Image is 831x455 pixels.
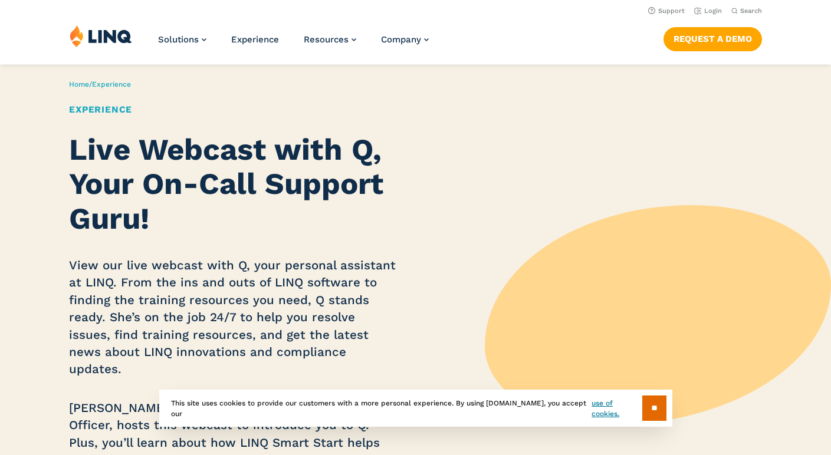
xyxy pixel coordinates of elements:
div: This site uses cookies to provide our customers with a more personal experience. By using [DOMAIN... [159,390,672,427]
a: Request a Demo [664,27,762,51]
a: use of cookies. [592,398,642,419]
button: Open Search Bar [731,6,762,15]
p: View our live webcast with Q, your personal assistant at LINQ. From the ins and outs of LINQ soft... [69,257,396,378]
a: Experience [231,34,279,45]
a: Login [694,7,722,15]
h1: Experience [69,103,396,116]
img: LINQ | K‑12 Software [70,25,132,47]
nav: Button Navigation [664,25,762,51]
nav: Primary Navigation [158,25,429,64]
a: Company [381,34,429,45]
a: Home [69,80,89,88]
span: / [69,80,131,88]
span: Solutions [158,34,199,45]
span: Resources [304,34,349,45]
span: Search [740,7,762,15]
a: Resources [304,34,356,45]
a: Solutions [158,34,206,45]
span: Company [381,34,421,45]
a: Support [648,7,685,15]
span: Experience [92,80,131,88]
h2: Live Webcast with Q, Your On-Call Support Guru! [69,133,396,236]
